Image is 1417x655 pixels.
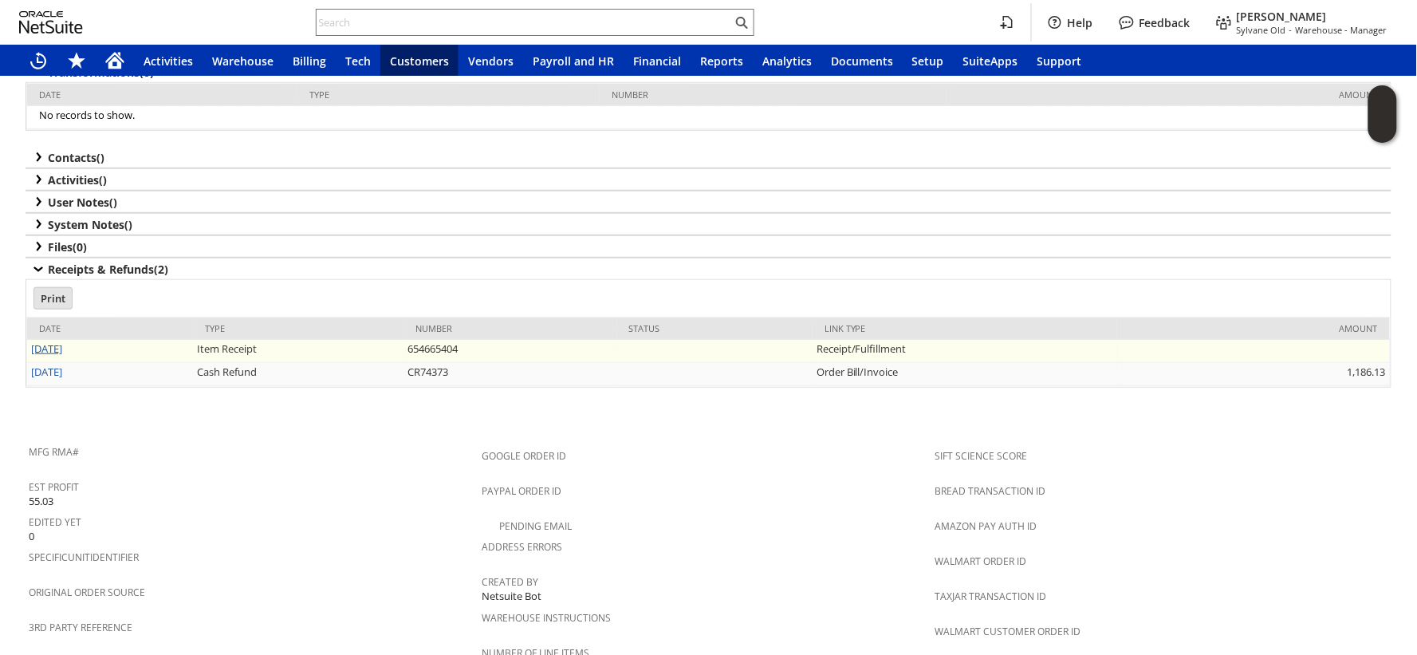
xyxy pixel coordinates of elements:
a: 3rd Party Reference [29,621,132,634]
input: Search [317,13,732,32]
a: Recent Records [19,45,57,77]
a: Reports [691,45,753,77]
a: Contacts() [29,148,124,167]
iframe: Click here to launch Oracle Guided Learning Help Panel [1368,85,1397,143]
a: Customers [380,45,459,77]
a: Support [1028,45,1092,77]
input: Print [34,288,72,309]
svg: Search [732,13,751,32]
span: Billing [293,53,326,69]
div: Date [39,89,285,101]
td: 1,186.13 [1117,363,1390,386]
a: Walmart Order ID [935,554,1027,568]
a: Custom [19,403,100,422]
a: Pending Email [499,519,572,533]
a: Activities() [29,170,126,189]
span: SuiteApps [963,53,1018,69]
td: Receipt/Fulfillment [813,340,1117,363]
span: ( ) [109,195,117,210]
a: Created By [482,575,538,589]
span: ( ) [154,262,168,277]
td: Item Receipt [193,340,403,363]
a: Activities [134,45,203,77]
span: 2 [158,262,164,277]
a: Files(0) [29,237,106,256]
a: Tech [336,45,380,77]
td: No records to show. [27,106,1390,129]
span: 55.03 [29,494,53,509]
a: Financial [624,45,691,77]
span: Payroll and HR [533,53,614,69]
span: - [1289,24,1293,36]
div: Type [205,322,392,334]
svg: Home [105,51,124,70]
span: Customers [390,53,449,69]
div: Type [309,89,588,101]
a: TaxJar Transaction ID [935,590,1047,603]
a: Billing [283,45,336,77]
a: Vendors [459,45,523,77]
span: Setup [912,53,944,69]
a: SpecificUnitIdentifier [29,550,139,564]
a: Bread Transaction ID [935,484,1046,498]
span: ( ) [99,172,107,187]
div: Date [39,322,181,334]
td: 654665404 [403,340,616,363]
a: Sift Science Score [935,449,1028,463]
a: Amazon Pay Auth ID [935,519,1037,533]
td: Cash Refund [193,363,403,386]
div: Status [629,322,801,334]
svg: Recent Records [29,51,48,70]
a: System Notes() [29,215,152,234]
svg: Shortcuts [67,51,86,70]
a: [DATE] [31,365,62,379]
a: Payroll and HR [523,45,624,77]
a: User Notes() [29,192,136,211]
svg: logo [19,11,83,34]
span: Tech [345,53,371,69]
div: Amount [958,89,1378,101]
a: Est Profit [29,480,79,494]
a: Documents [821,45,903,77]
span: Oracle Guided Learning Widget. To move around, please hold and drag [1368,115,1397,144]
span: Analytics [762,53,812,69]
span: 0 [77,239,83,255]
span: Warehouse [212,53,274,69]
a: Google Order ID [482,449,566,463]
span: ( ) [124,217,132,232]
span: 0 [29,529,34,544]
label: Help [1068,15,1093,30]
a: Warehouse [203,45,283,77]
span: Reports [700,53,743,69]
a: Home [96,45,134,77]
a: SuiteApps [954,45,1028,77]
span: ( ) [73,239,87,255]
span: Vendors [468,53,514,69]
a: [DATE] [31,341,62,356]
a: Walmart Customer Order ID [935,625,1081,638]
span: ( ) [96,150,104,165]
a: Original Order Source [29,586,145,599]
td: Order Bill/Invoice [813,363,1117,386]
div: Amount [1129,322,1378,334]
div: Link Type [825,322,1105,334]
a: Receipts & Refunds(2) [29,259,187,278]
a: PayPal Order ID [482,484,561,498]
span: Support [1037,53,1082,69]
a: Edited Yet [29,515,81,529]
span: Warehouse - Manager [1296,24,1387,36]
a: Mfg RMA# [29,445,79,459]
td: CR74373 [403,363,616,386]
span: [PERSON_NAME] [1237,9,1327,24]
a: Analytics [753,45,821,77]
div: Number [415,322,604,334]
label: Feedback [1140,15,1191,30]
span: Activities [144,53,193,69]
a: Address Errors [482,540,562,554]
span: Financial [633,53,681,69]
span: Documents [831,53,893,69]
a: Setup [903,45,954,77]
div: Shortcuts [57,45,96,77]
span: Sylvane Old [1237,24,1286,36]
a: Warehouse Instructions [482,611,611,625]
